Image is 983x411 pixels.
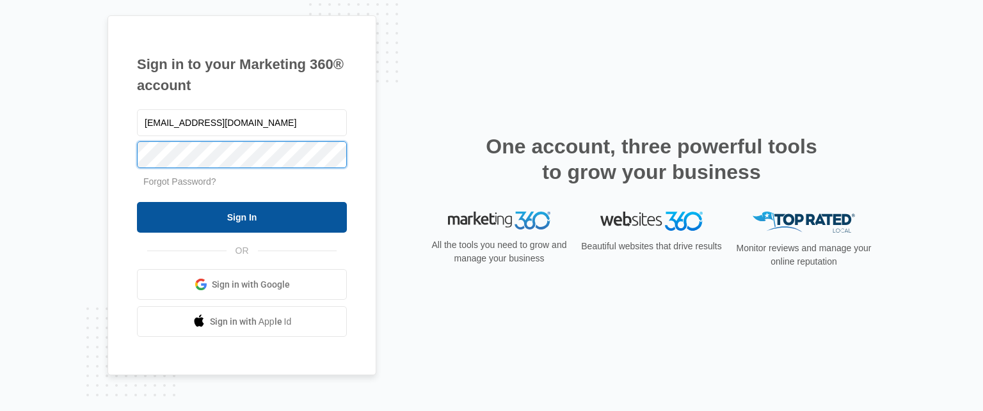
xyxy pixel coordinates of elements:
a: Forgot Password? [143,176,216,187]
input: Sign In [137,202,347,233]
p: All the tools you need to grow and manage your business [428,238,571,265]
p: Beautiful websites that drive results [580,240,723,253]
a: Sign in with Google [137,269,347,300]
span: Sign in with Apple Id [210,315,292,329]
img: Top Rated Local [753,212,855,233]
img: Marketing 360 [448,212,550,229]
h1: Sign in to your Marketing 360® account [137,54,347,96]
p: Monitor reviews and manage your online reputation [732,242,875,268]
span: Sign in with Google [212,278,290,291]
img: Websites 360 [600,212,703,230]
a: Sign in with Apple Id [137,306,347,337]
h2: One account, three powerful tools to grow your business [482,134,821,185]
span: OR [227,244,258,258]
input: Email [137,109,347,136]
